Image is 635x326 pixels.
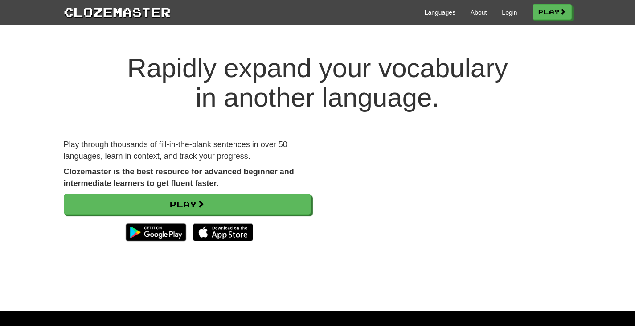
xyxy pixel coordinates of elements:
a: Login [502,8,517,17]
a: Play [533,4,572,20]
strong: Clozemaster is the best resource for advanced beginner and intermediate learners to get fluent fa... [64,167,294,188]
a: About [471,8,487,17]
p: Play through thousands of fill-in-the-blank sentences in over 50 languages, learn in context, and... [64,139,311,162]
a: Clozemaster [64,4,171,20]
img: Get it on Google Play [121,219,190,246]
a: Languages [425,8,455,17]
img: Download_on_the_App_Store_Badge_US-UK_135x40-25178aeef6eb6b83b96f5f2d004eda3bffbb37122de64afbaef7... [193,223,253,241]
a: Play [64,194,311,215]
